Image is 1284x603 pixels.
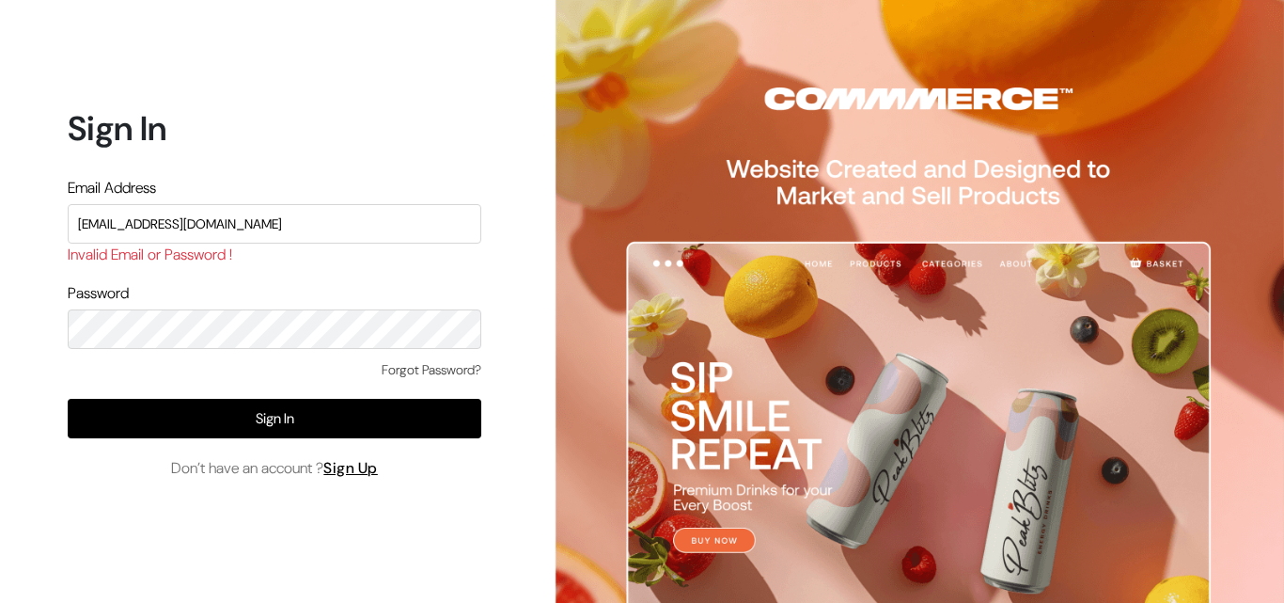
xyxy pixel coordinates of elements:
label: Password [68,282,129,305]
h1: Sign In [68,108,481,149]
label: Invalid Email or Password ! [68,244,232,266]
a: Forgot Password? [382,360,481,380]
span: Don’t have an account ? [171,457,378,480]
button: Sign In [68,399,481,438]
a: Sign Up [323,458,378,478]
label: Email Address [68,177,156,199]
